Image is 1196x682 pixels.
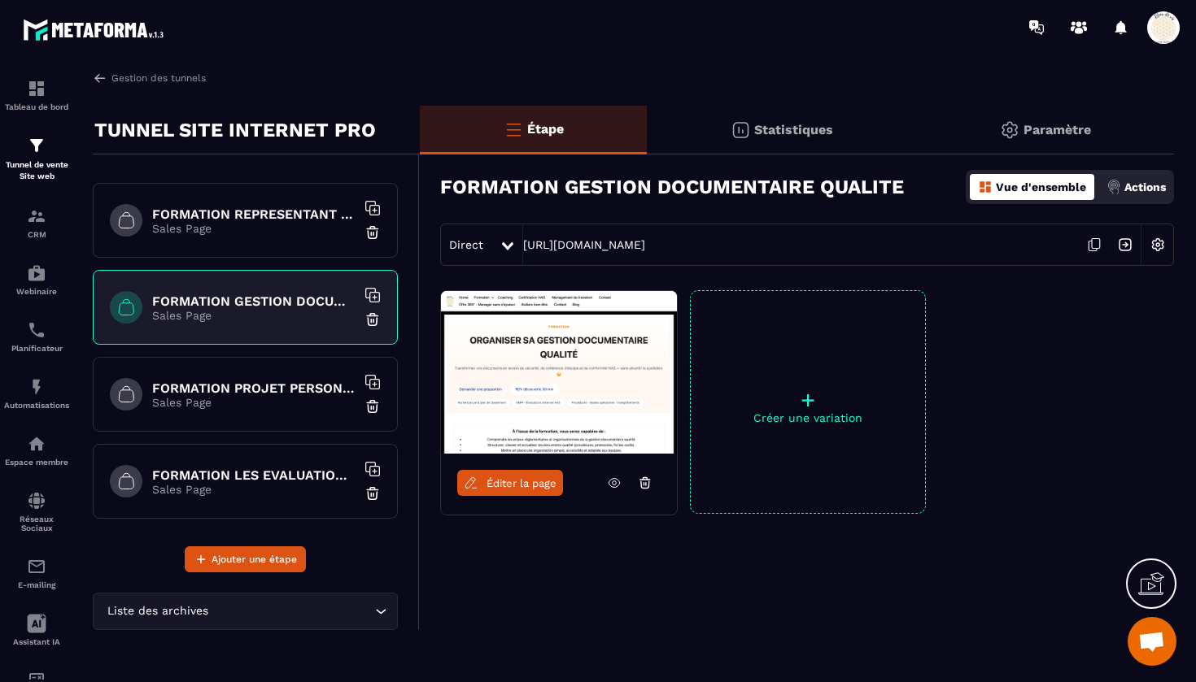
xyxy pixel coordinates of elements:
[152,483,356,496] p: Sales Page
[4,545,69,602] a: emailemailE-mailing
[4,344,69,353] p: Planificateur
[27,377,46,397] img: automations
[1110,229,1141,260] img: arrow-next.bcc2205e.svg
[152,467,356,483] h6: FORMATION LES EVALUATIONS EN SANTE
[364,398,381,415] img: trash
[504,119,523,139] img: bars-o.4a397970.svg
[441,291,677,454] img: image
[93,593,398,630] div: Search for option
[27,206,46,226] img: formation
[691,411,925,424] p: Créer une variation
[527,121,564,137] p: Étape
[4,159,69,182] p: Tunnel de vente Site web
[364,224,381,241] img: trash
[4,365,69,422] a: automationsautomationsAutomatisations
[4,102,69,111] p: Tableau de bord
[4,479,69,545] a: social-networksocial-networkRéseaux Sociaux
[523,238,645,251] a: [URL][DOMAIN_NAME]
[212,602,371,620] input: Search for option
[440,176,904,198] h3: FORMATION GESTION DOCUMENTAIRE QUALITE
[93,71,206,85] a: Gestion des tunnels
[152,293,356,309] h6: FORMATION GESTION DOCUMENTAIRE QUALITE
[4,458,69,467] p: Espace membre
[449,238,483,251] span: Direct
[457,470,563,496] a: Éditer la page
[94,114,376,146] p: TUNNEL SITE INTERNET PRO
[23,15,169,45] img: logo
[27,263,46,283] img: automations
[4,308,69,365] a: schedulerschedulerPlanificateur
[1142,229,1173,260] img: setting-w.858f3a88.svg
[364,485,381,502] img: trash
[1128,617,1176,666] div: Ouvrir le chat
[103,602,212,620] span: Liste des archives
[4,515,69,532] p: Réseaux Sociaux
[27,320,46,340] img: scheduler
[1000,120,1019,140] img: setting-gr.5f69749f.svg
[212,551,297,567] span: Ajouter une étape
[1107,180,1121,194] img: actions.d6e523a2.png
[4,602,69,658] a: Assistant IA
[27,491,46,510] img: social-network
[691,389,925,411] p: +
[4,251,69,308] a: automationsautomationsWebinaire
[364,311,381,328] img: trash
[487,477,557,489] span: Éditer la page
[4,67,69,124] a: formationformationTableau de bord
[978,180,993,194] img: dashboard-orange.40269519.svg
[152,396,356,409] p: Sales Page
[152,309,356,322] p: Sales Page
[1024,122,1091,137] p: Paramètre
[4,287,69,296] p: Webinaire
[93,71,107,85] img: arrow
[27,79,46,98] img: formation
[754,122,833,137] p: Statistiques
[4,194,69,251] a: formationformationCRM
[4,401,69,410] p: Automatisations
[4,124,69,194] a: formationformationTunnel de vente Site web
[4,422,69,479] a: automationsautomationsEspace membre
[152,380,356,396] h6: FORMATION PROJET PERSONNALISE
[152,222,356,235] p: Sales Page
[4,637,69,646] p: Assistant IA
[731,120,750,140] img: stats.20deebd0.svg
[4,580,69,589] p: E-mailing
[27,434,46,454] img: automations
[27,557,46,576] img: email
[1124,180,1166,193] p: Actions
[185,546,306,572] button: Ajouter une étape
[4,230,69,239] p: CRM
[996,180,1086,193] p: Vue d'ensemble
[27,136,46,155] img: formation
[152,206,356,222] h6: FORMATION REPRESENTANT AU CVS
